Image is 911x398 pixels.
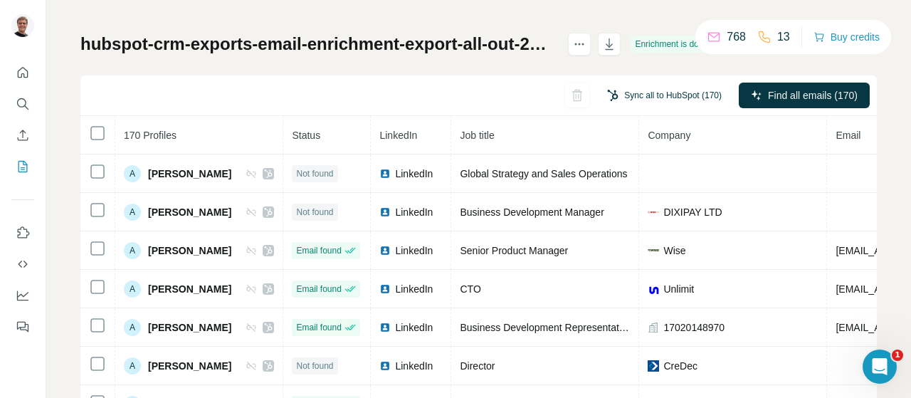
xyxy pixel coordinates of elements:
div: A [124,357,141,375]
span: [PERSON_NAME] [148,282,231,296]
img: LinkedIn logo [379,245,391,256]
h1: hubspot-crm-exports-email-enrichment-export-all-out-2025-09-03 [80,33,555,56]
img: company-logo [648,206,659,218]
button: Use Surfe on LinkedIn [11,220,34,246]
span: 170 Profiles [124,130,177,141]
button: actions [568,33,591,56]
div: A [124,165,141,182]
button: Sync all to HubSpot (170) [597,85,732,106]
span: 17020148970 [663,320,725,335]
img: company-logo [648,360,659,372]
span: Not found [296,206,333,219]
span: LinkedIn [395,167,433,181]
img: LinkedIn logo [379,283,391,295]
span: Business Development Representative [460,322,631,333]
div: A [124,242,141,259]
button: Feedback [11,314,34,340]
button: Buy credits [813,27,880,47]
span: Wise [663,243,685,258]
span: LinkedIn [395,205,433,219]
span: Not found [296,167,333,180]
div: A [124,281,141,298]
span: [PERSON_NAME] [148,167,231,181]
img: LinkedIn logo [379,322,391,333]
span: [PERSON_NAME] [148,243,231,258]
img: LinkedIn logo [379,168,391,179]
span: Job title [460,130,494,141]
span: Find all emails (170) [768,88,858,103]
span: LinkedIn [395,282,433,296]
img: Avatar [11,14,34,37]
img: LinkedIn logo [379,206,391,218]
button: Dashboard [11,283,34,308]
button: My lists [11,154,34,179]
div: A [124,319,141,336]
span: Email [836,130,860,141]
span: CreDec [663,359,697,373]
span: LinkedIn [395,359,433,373]
span: LinkedIn [395,320,433,335]
span: 1 [892,350,903,361]
img: LinkedIn logo [379,360,391,372]
button: Use Surfe API [11,251,34,277]
span: [PERSON_NAME] [148,320,231,335]
button: Enrich CSV [11,122,34,148]
p: 13 [777,28,790,46]
span: Email found [296,283,341,295]
span: [PERSON_NAME] [148,359,231,373]
span: CTO [460,283,480,295]
span: LinkedIn [395,243,433,258]
span: DIXIPAY LTD [663,205,722,219]
p: 768 [727,28,746,46]
img: company-logo [648,249,659,252]
span: Company [648,130,690,141]
span: Status [292,130,320,141]
span: Senior Product Manager [460,245,568,256]
div: Enrichment is done [631,36,730,53]
span: Director [460,360,495,372]
iframe: Intercom live chat [863,350,897,384]
span: Not found [296,360,333,372]
button: Search [11,91,34,117]
span: Business Development Manager [460,206,604,218]
span: Unlimit [663,282,694,296]
span: Global Strategy and Sales Operations [460,168,627,179]
span: Email found [296,244,341,257]
span: [PERSON_NAME] [148,205,231,219]
div: A [124,204,141,221]
button: Find all emails (170) [739,83,870,108]
span: Email found [296,321,341,334]
button: Quick start [11,60,34,85]
span: LinkedIn [379,130,417,141]
img: company-logo [648,283,659,295]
